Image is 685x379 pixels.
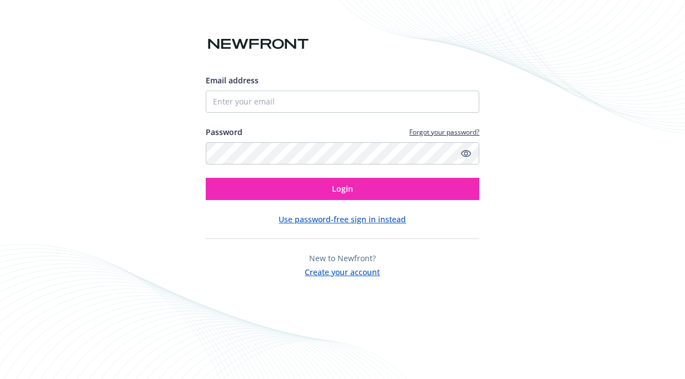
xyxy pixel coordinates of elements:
[206,178,480,200] button: Login
[206,91,480,113] input: Enter your email
[409,127,479,137] a: Forgot your password?
[332,183,353,194] span: Login
[206,75,259,86] span: Email address
[305,264,380,278] button: Create your account
[206,34,311,54] img: Newfront logo
[206,126,242,138] label: Password
[206,142,480,164] input: Enter your password
[459,147,473,160] a: Show password
[279,213,406,225] button: Use password-free sign in instead
[309,253,376,263] span: New to Newfront?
